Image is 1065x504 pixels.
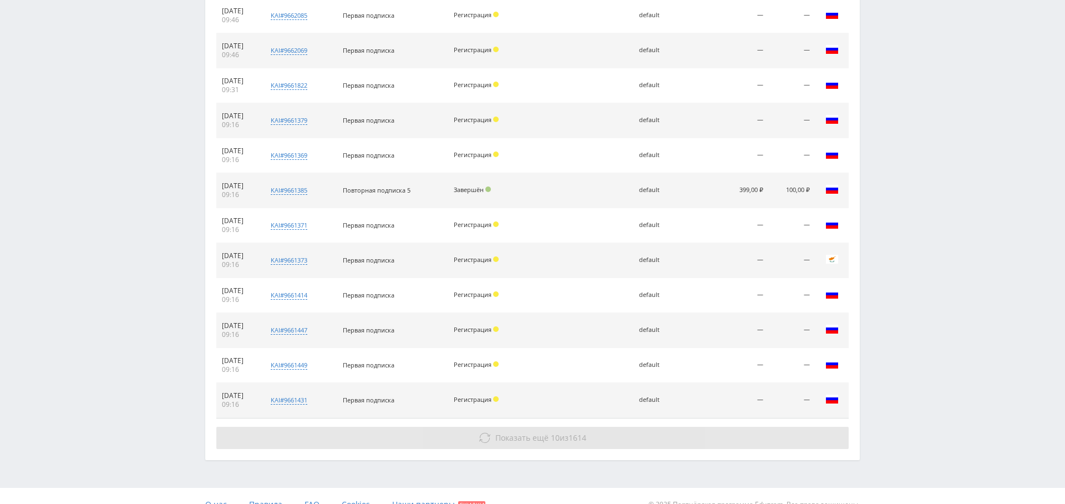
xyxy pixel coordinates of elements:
span: 10 [551,432,560,443]
div: 09:16 [222,260,255,269]
div: [DATE] [222,321,255,330]
div: 09:31 [222,85,255,94]
span: Первая подписка [343,46,394,54]
span: Холд [493,256,499,262]
div: [DATE] [222,182,255,190]
div: 09:16 [222,120,255,129]
span: Холд [493,396,499,402]
img: rus.png [825,113,839,126]
img: rus.png [825,218,839,231]
td: — [769,278,815,313]
span: Холд [493,82,499,87]
span: Регистрация [454,325,491,334]
div: kai#9661431 [271,396,307,405]
div: kai#9661414 [271,291,307,300]
div: 09:16 [222,365,255,374]
div: kai#9661449 [271,361,307,370]
div: [DATE] [222,112,255,120]
div: default [639,12,689,19]
span: Первая подписка [343,11,394,19]
div: default [639,326,689,334]
span: 1614 [569,432,586,443]
div: [DATE] [222,251,255,260]
div: kai#9662085 [271,11,307,20]
span: Регистрация [454,360,491,369]
span: Холд [493,326,499,332]
span: Холд [493,117,499,122]
td: — [769,348,815,383]
img: rus.png [825,148,839,161]
td: — [712,33,769,68]
div: [DATE] [222,42,255,51]
div: kai#9661822 [271,81,307,90]
div: 09:16 [222,155,255,164]
span: Первая подписка [343,221,394,229]
span: Регистрация [454,255,491,264]
td: — [769,138,815,173]
div: 09:16 [222,225,255,234]
img: rus.png [825,288,839,301]
div: 09:16 [222,295,255,304]
td: — [712,348,769,383]
td: — [712,103,769,138]
span: Холд [493,152,499,157]
div: [DATE] [222,147,255,155]
span: Первая подписка [343,291,394,299]
span: Первая подписка [343,151,394,159]
span: Завершён [454,185,484,194]
td: — [712,68,769,103]
td: — [712,208,769,243]
span: Первая подписка [343,396,394,404]
span: Подтвержден [485,187,491,192]
img: rus.png [825,43,839,56]
div: kai#9661385 [271,186,307,195]
div: kai#9661371 [271,221,307,230]
span: Регистрация [454,80,491,89]
div: [DATE] [222,286,255,295]
span: Регистрация [454,220,491,229]
div: default [639,291,689,299]
div: 09:16 [222,400,255,409]
div: default [639,361,689,369]
div: kai#9661379 [271,116,307,125]
span: Первая подписка [343,326,394,334]
img: rus.png [825,357,839,371]
img: rus.png [825,322,839,336]
span: Регистрация [454,115,491,124]
img: rus.png [825,392,839,406]
td: — [769,208,815,243]
td: — [712,313,769,348]
span: Первая подписка [343,116,394,124]
div: [DATE] [222,7,255,16]
td: — [769,68,815,103]
td: — [769,103,815,138]
div: default [639,187,689,194]
td: — [712,243,769,278]
div: default [639,117,689,124]
span: Первая подписка [343,81,394,89]
td: — [769,33,815,68]
span: Повторная подписка 5 [343,186,410,194]
span: Регистрация [454,150,491,159]
img: rus.png [825,183,839,196]
span: Холд [493,291,499,297]
span: Холд [493,12,499,17]
td: — [712,383,769,418]
div: kai#9662069 [271,46,307,55]
span: Регистрация [454,290,491,299]
span: Холд [493,221,499,227]
td: — [769,383,815,418]
div: [DATE] [222,216,255,225]
div: kai#9661369 [271,151,307,160]
div: default [639,256,689,264]
div: kai#9661373 [271,256,307,265]
img: cyp.png [825,253,839,266]
button: Показать ещё 10из1614 [216,427,849,449]
div: 09:46 [222,16,255,24]
div: default [639,396,689,404]
span: Регистрация [454,46,491,54]
div: [DATE] [222,356,255,365]
span: Первая подписка [343,361,394,369]
div: default [639,152,689,159]
div: default [639,82,689,89]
